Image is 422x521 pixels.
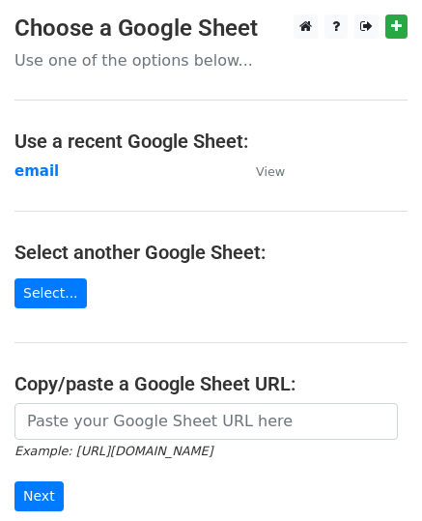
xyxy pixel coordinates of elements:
p: Use one of the options below... [14,50,408,71]
a: Select... [14,278,87,308]
h4: Select another Google Sheet: [14,241,408,264]
h4: Copy/paste a Google Sheet URL: [14,372,408,395]
input: Paste your Google Sheet URL here [14,403,398,440]
small: Example: [URL][DOMAIN_NAME] [14,444,212,458]
a: email [14,162,59,180]
h3: Choose a Google Sheet [14,14,408,43]
a: View [237,162,285,180]
input: Next [14,481,64,511]
h4: Use a recent Google Sheet: [14,130,408,153]
small: View [256,164,285,179]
